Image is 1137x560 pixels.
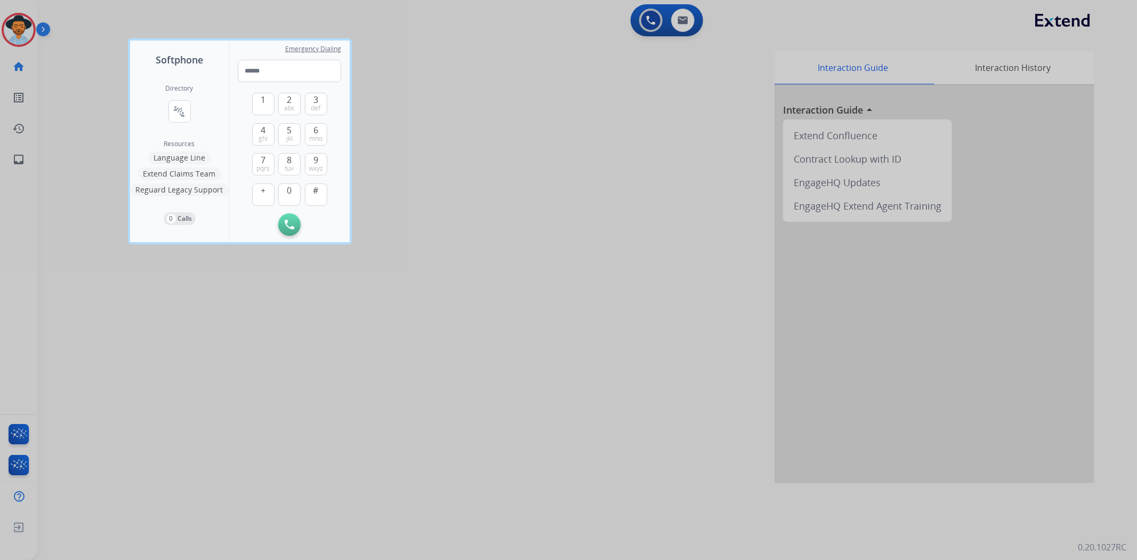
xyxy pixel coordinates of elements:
button: + [252,183,275,206]
span: abc [284,104,295,113]
button: 8tuv [278,153,301,175]
span: def [311,104,321,113]
span: 3 [313,93,318,106]
p: 0 [167,214,176,223]
button: 4ghi [252,123,275,146]
button: 6mno [305,123,327,146]
button: Extend Claims Team [138,167,221,180]
span: wxyz [309,164,323,173]
span: 9 [313,154,318,166]
img: call-button [285,220,294,229]
span: 5 [287,124,292,137]
button: 0Calls [164,212,196,225]
span: mno [309,134,322,143]
button: 7pqrs [252,153,275,175]
p: Calls [178,214,192,223]
button: Language Line [148,151,211,164]
span: ghi [259,134,268,143]
button: 5jkl [278,123,301,146]
span: 6 [313,124,318,137]
span: 0 [287,184,292,197]
mat-icon: connect_without_contact [173,105,186,118]
span: tuv [285,164,294,173]
span: + [261,184,265,197]
button: 2abc [278,93,301,115]
span: 2 [287,93,292,106]
button: # [305,183,327,206]
button: 1 [252,93,275,115]
span: Emergency Dialing [285,45,341,53]
span: jkl [286,134,293,143]
button: Reguard Legacy Support [131,183,229,196]
h2: Directory [166,84,193,93]
span: Softphone [156,52,203,67]
span: Resources [164,140,195,148]
span: 7 [261,154,265,166]
button: 9wxyz [305,153,327,175]
span: pqrs [256,164,270,173]
span: 8 [287,154,292,166]
span: 4 [261,124,265,137]
span: # [313,184,319,197]
p: 0.20.1027RC [1078,541,1126,554]
button: 3def [305,93,327,115]
button: 0 [278,183,301,206]
span: 1 [261,93,265,106]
